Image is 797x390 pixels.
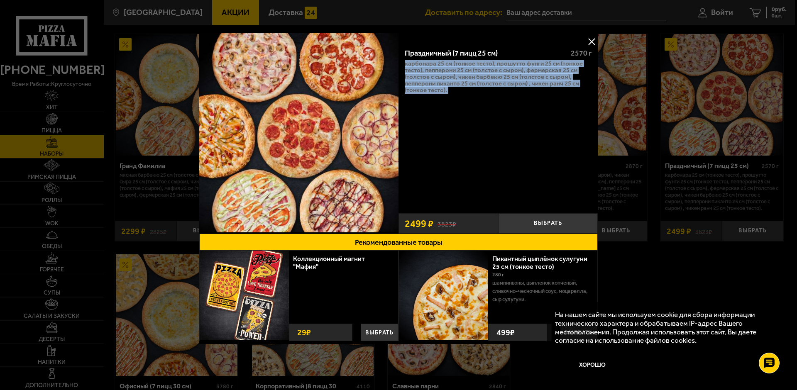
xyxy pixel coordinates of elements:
p: Карбонара 25 см (тонкое тесто), Прошутто Фунги 25 см (тонкое тесто), Пепперони 25 см (толстое с с... [405,60,592,93]
img: Праздничный (7 пицц 25 см) [199,33,398,232]
s: 3823 ₽ [438,219,456,228]
button: Выбрать [361,324,398,341]
div: Праздничный (7 пицц 25 см) [405,49,564,58]
button: Хорошо [555,353,630,378]
p: шампиньоны, цыпленок копченый, сливочно-чесночный соус, моцарелла, сыр сулугуни. [492,279,591,304]
span: 2570 г [571,49,592,58]
span: 280 г [492,272,504,278]
button: Рекомендованные товары [199,234,598,251]
strong: 29 ₽ [295,324,313,341]
p: На нашем сайте мы используем cookie для сбора информации технического характера и обрабатываем IP... [555,310,773,345]
button: Выбрать [498,213,598,234]
span: 2499 ₽ [405,219,433,229]
a: Пикантный цыплёнок сулугуни 25 см (тонкое тесто) [492,255,587,271]
a: Праздничный (7 пицц 25 см) [199,33,398,234]
a: Коллекционный магнит "Мафия" [293,255,365,271]
strong: 499 ₽ [494,324,517,341]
